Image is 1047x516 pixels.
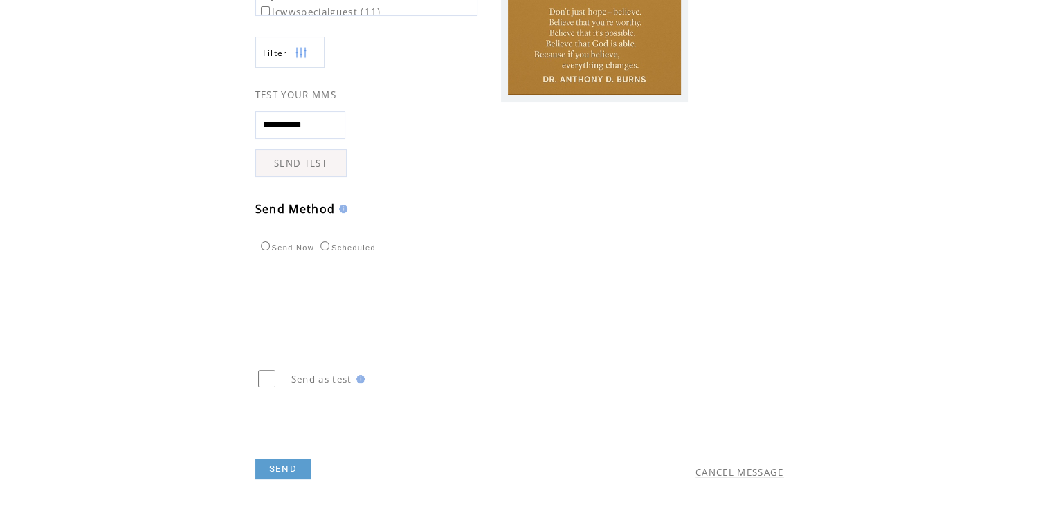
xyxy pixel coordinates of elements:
[255,149,347,177] a: SEND TEST
[261,241,270,250] input: Send Now
[255,201,336,216] span: Send Method
[291,373,352,385] span: Send as test
[255,37,325,68] a: Filter
[255,459,311,479] a: SEND
[317,243,376,252] label: Scheduled
[352,375,365,383] img: help.gif
[258,6,381,18] label: Jcwwspecialguest (11)
[257,243,314,252] label: Send Now
[335,205,347,213] img: help.gif
[295,37,307,68] img: filters.png
[255,89,336,101] span: TEST YOUR MMS
[261,6,270,15] input: Jcwwspecialguest (11)
[695,466,784,479] a: CANCEL MESSAGE
[263,47,288,59] span: Show filters
[320,241,329,250] input: Scheduled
